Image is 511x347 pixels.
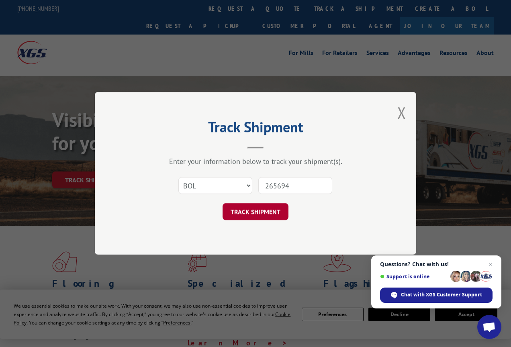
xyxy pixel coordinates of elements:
[380,261,493,267] span: Questions? Chat with us!
[477,315,501,339] div: Open chat
[258,178,332,194] input: Number(s)
[135,157,376,166] div: Enter your information below to track your shipment(s).
[401,291,482,298] span: Chat with XGS Customer Support
[380,274,448,280] span: Support is online
[397,102,406,123] button: Close modal
[380,288,493,303] div: Chat with XGS Customer Support
[486,259,495,269] span: Close chat
[223,204,288,220] button: TRACK SHIPMENT
[135,121,376,137] h2: Track Shipment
